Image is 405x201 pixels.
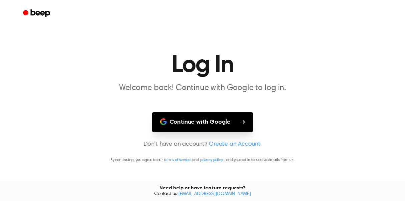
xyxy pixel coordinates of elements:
button: Continue with Google [152,112,253,132]
h1: Log In [32,53,373,77]
a: privacy policy [200,158,223,162]
p: Welcome back! Continue with Google to log in. [74,83,331,94]
a: Create an Account [209,140,260,149]
p: By continuing, you agree to our and , and you opt in to receive emails from us. [8,157,397,163]
a: terms of service [164,158,190,162]
span: Contact us [4,191,401,197]
a: Beep [18,7,56,20]
a: [EMAIL_ADDRESS][DOMAIN_NAME] [178,192,251,196]
p: Don't have an account? [8,140,397,149]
